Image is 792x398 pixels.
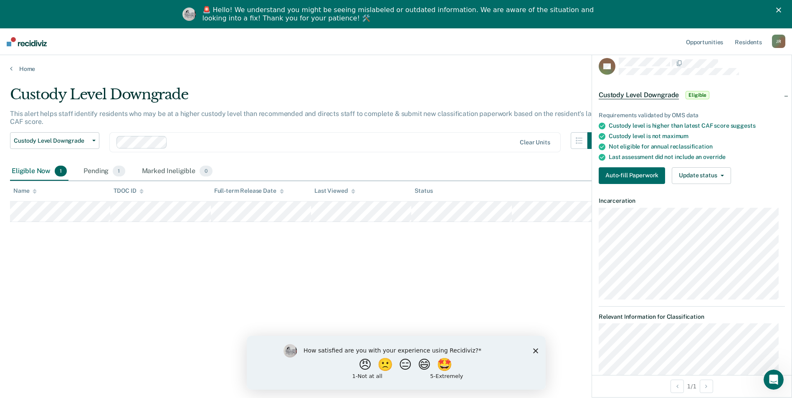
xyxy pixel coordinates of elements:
[592,82,792,108] div: Custody Level DowngradeEligible
[609,143,785,150] div: Not eligible for annual
[520,139,550,146] div: Clear units
[672,167,731,184] button: Update status
[247,336,546,390] iframe: Survey by Kim from Recidiviz
[670,143,713,150] span: reclassification
[200,166,213,176] span: 0
[10,110,603,126] p: This alert helps staff identify residents who may be at a higher custody level than recommended a...
[772,35,785,48] div: J R
[609,133,785,140] div: Custody level is not
[114,187,144,194] div: TDOC ID
[733,28,764,55] a: Residents
[55,166,67,176] span: 1
[684,28,725,55] a: Opportunities
[599,197,785,204] dt: Incarceration
[82,162,127,181] div: Pending
[214,187,284,194] div: Full-term Release Date
[13,187,37,194] div: Name
[671,380,684,393] button: Previous Opportunity
[599,167,665,184] button: Auto-fill Paperwork
[7,37,47,46] img: Recidiviz
[415,187,433,194] div: Status
[10,65,782,73] a: Home
[10,86,604,110] div: Custody Level Downgrade
[140,162,215,181] div: Marked Ineligible
[776,8,784,13] div: Close
[10,162,68,181] div: Eligible Now
[686,91,709,99] span: Eligible
[202,6,597,23] div: 🚨 Hello! We understand you might be seeing mislabeled or outdated information. We are aware of th...
[599,167,668,184] a: Navigate to form link
[599,91,679,99] span: Custody Level Downgrade
[599,112,785,119] div: Requirements validated by OMS data
[314,187,355,194] div: Last Viewed
[14,137,89,144] span: Custody Level Downgrade
[700,380,713,393] button: Next Opportunity
[113,166,125,176] span: 1
[592,375,792,397] div: 1 / 1
[599,313,785,320] dt: Relevant Information for Classification
[764,370,784,390] iframe: Intercom live chat
[731,122,756,129] span: suggests
[662,133,688,139] span: maximum
[703,154,726,160] span: override
[609,122,785,129] div: Custody level is higher than latest CAF score
[182,8,196,21] img: Profile image for Kim
[609,154,785,161] div: Last assessment did not include an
